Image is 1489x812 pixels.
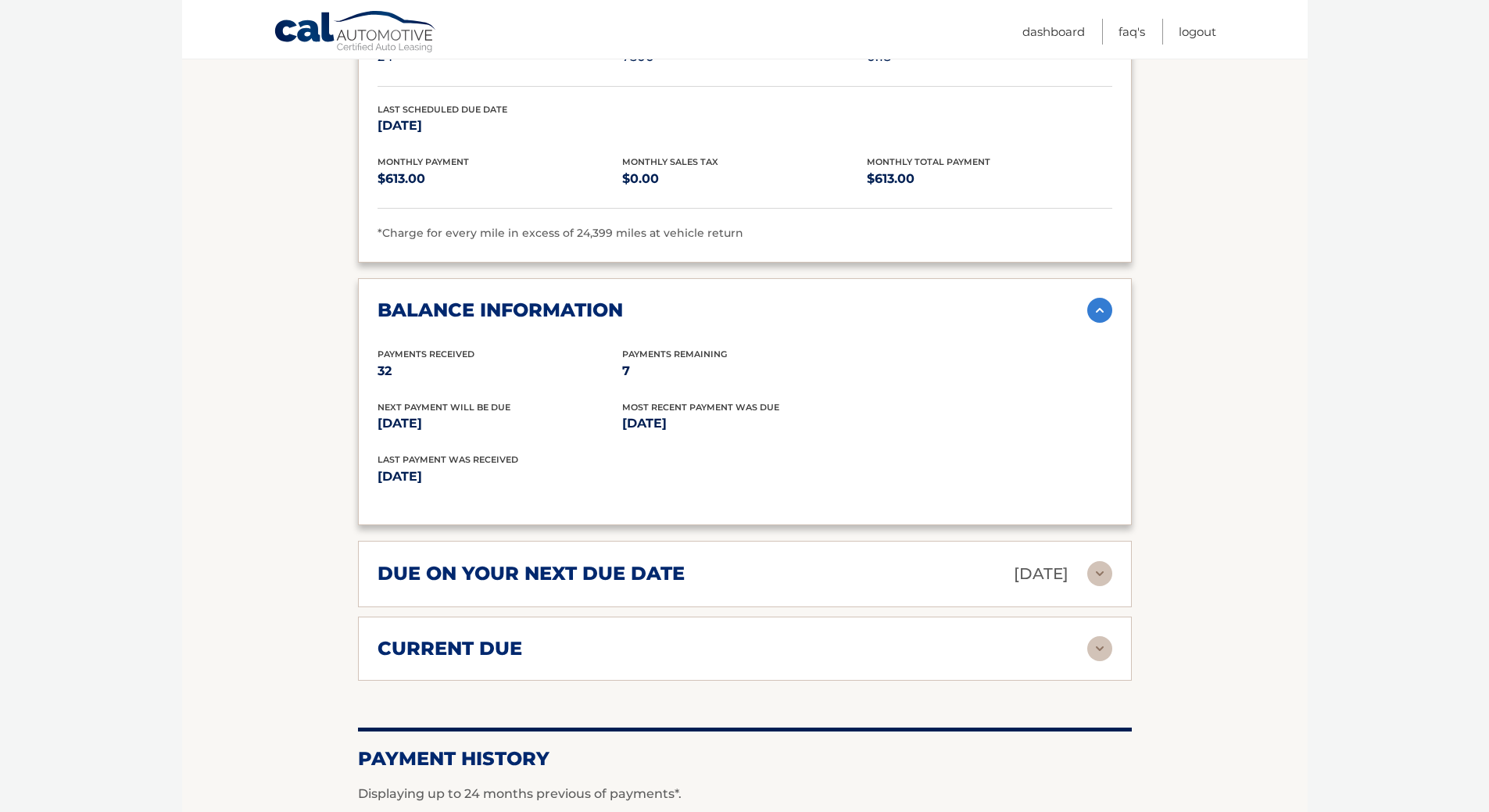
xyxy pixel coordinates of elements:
span: Last Payment was received [378,454,518,465]
p: Displaying up to 24 months previous of payments*. [358,785,1132,803]
p: 7 [622,360,867,382]
span: Monthly Total Payment [867,156,990,167]
img: accordion-rest.svg [1087,561,1112,586]
a: Dashboard [1022,19,1085,45]
p: $613.00 [867,168,1111,190]
a: FAQ's [1119,19,1145,45]
span: Next Payment will be due [378,402,510,413]
h2: current due [378,637,522,660]
img: accordion-active.svg [1087,298,1112,323]
a: Cal Automotive [274,10,438,55]
a: Logout [1179,19,1216,45]
span: *Charge for every mile in excess of 24,399 miles at vehicle return [378,226,743,240]
p: [DATE] [622,413,867,435]
span: Monthly Sales Tax [622,156,718,167]
span: Payments Received [378,349,474,359]
p: 32 [378,360,622,382]
span: Payments Remaining [622,349,727,359]
p: [DATE] [1014,560,1068,588]
h2: Payment History [358,747,1132,771]
p: [DATE] [378,466,745,488]
h2: due on your next due date [378,562,685,585]
p: $613.00 [378,168,622,190]
p: [DATE] [378,413,622,435]
h2: balance information [378,299,623,322]
span: Monthly Payment [378,156,469,167]
p: $0.00 [622,168,867,190]
img: accordion-rest.svg [1087,636,1112,661]
p: [DATE] [378,115,622,137]
span: Last Scheduled Due Date [378,104,507,115]
span: Most Recent Payment Was Due [622,402,779,413]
